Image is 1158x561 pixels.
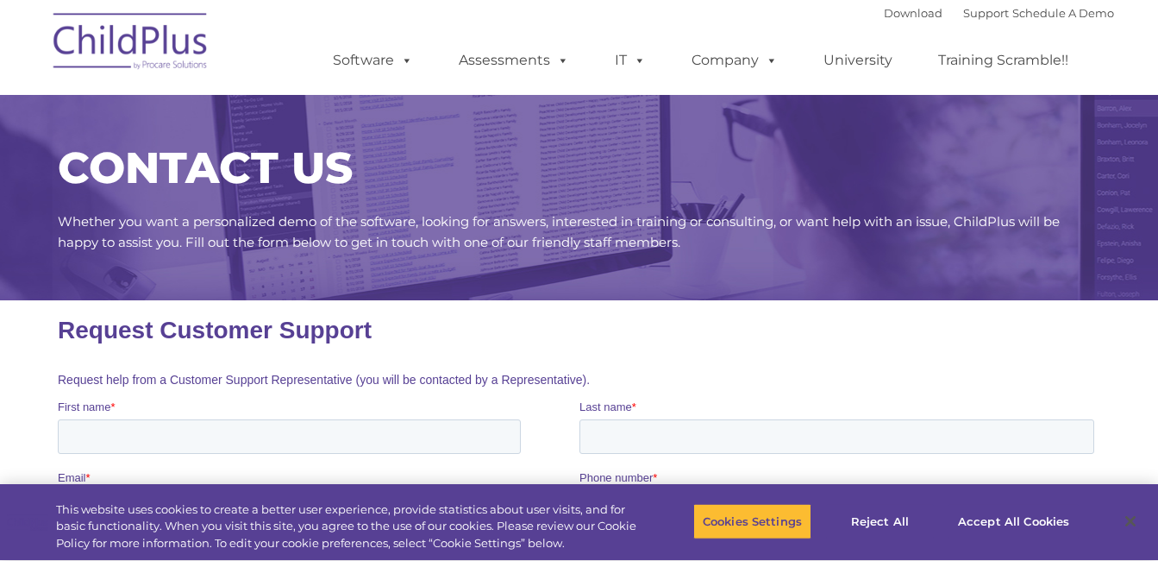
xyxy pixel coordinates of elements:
span: Phone number [522,171,595,184]
a: Support [963,6,1009,20]
a: Schedule A Demo [1012,6,1114,20]
a: Company [674,43,795,78]
span: Whether you want a personalized demo of the software, looking for answers, interested in training... [58,213,1060,250]
a: University [806,43,910,78]
div: This website uses cookies to create a better user experience, provide statistics about user visit... [56,501,637,552]
a: Assessments [441,43,586,78]
a: Software [316,43,430,78]
button: Accept All Cookies [948,503,1079,539]
button: Close [1111,502,1149,540]
a: Download [884,6,942,20]
span: Last name [522,100,574,113]
a: IT [598,43,663,78]
button: Cookies Settings [693,503,811,539]
a: Training Scramble!! [921,43,1086,78]
button: Reject All [826,503,934,539]
font: | [884,6,1114,20]
img: ChildPlus by Procare Solutions [45,1,217,87]
span: CONTACT US [58,142,353,194]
